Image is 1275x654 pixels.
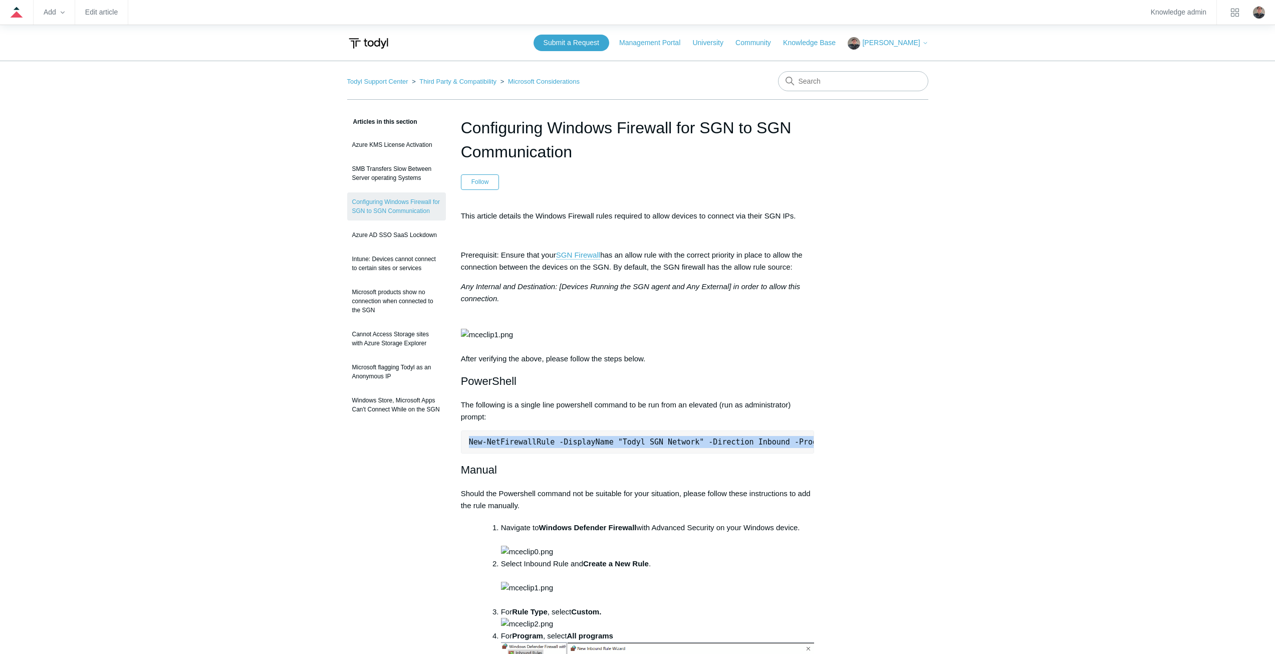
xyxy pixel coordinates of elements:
[461,281,815,365] p: After verifying the above, please follow the steps below.
[461,282,800,303] em: Any Internal and Destination: [Devices Running the SGN agent and Any External] in order to allow ...
[347,192,446,221] a: Configuring Windows Firewall for SGN to SGN Communication
[1253,7,1265,19] zd-hc-trigger: Click your profile icon to open the profile menu
[461,430,815,454] pre: New-NetFirewallRule -DisplayName "Todyl SGN Network" -Direction Inbound -Program Any -LocalAddres...
[556,251,600,260] a: SGN Firewall
[783,38,846,48] a: Knowledge Base
[347,358,446,386] a: Microsoft flagging Todyl as an Anonymous IP
[461,116,815,164] h1: Configuring Windows Firewall for SGN to SGN Communication
[498,78,580,85] li: Microsoft Considerations
[347,159,446,187] a: SMB Transfers Slow Between Server operating Systems
[619,38,690,48] a: Management Portal
[347,78,408,85] a: Todyl Support Center
[44,10,65,15] zd-hc-trigger: Add
[461,329,513,341] img: mceclip1.png
[461,174,499,189] button: Follow Article
[778,71,928,91] input: Search
[583,559,649,568] strong: Create a New Rule
[347,34,390,53] img: Todyl Support Center Help Center home page
[461,210,815,222] p: This article details the Windows Firewall rules required to allow devices to connect via their SG...
[410,78,498,85] li: Third Party & Compatibility
[1253,7,1265,19] img: user avatar
[862,39,920,47] span: [PERSON_NAME]
[461,249,815,273] p: Prerequisit: Ensure that your has an allow rule with the correct priority in place to allow the c...
[539,523,637,532] strong: Windows Defender Firewall
[347,250,446,278] a: Intune: Devices cannot connect to certain sites or services
[461,399,815,423] p: The following is a single line powershell command to be run from an elevated (run as administrato...
[461,488,815,512] p: Should the Powershell command not be suitable for your situation, please follow these instruction...
[85,10,118,15] a: Edit article
[347,226,446,245] a: Azure AD SSO SaaS Lockdown
[512,631,543,640] strong: Program
[501,546,553,558] img: mceclip0.png
[501,522,815,558] li: Navigate to with Advanced Security on your Windows device.
[501,558,815,606] li: Select Inbound Rule and .
[461,372,815,390] h2: PowerShell
[735,38,781,48] a: Community
[501,606,815,630] li: For , select
[461,461,815,479] h2: Manual
[501,618,553,630] img: mceclip2.png
[501,582,553,594] img: mceclip1.png
[1151,10,1206,15] a: Knowledge admin
[534,35,609,51] a: Submit a Request
[347,78,410,85] li: Todyl Support Center
[512,607,548,616] strong: Rule Type
[567,631,613,640] strong: All programs
[347,391,446,419] a: Windows Store, Microsoft Apps Can't Connect While on the SGN
[571,607,601,616] strong: Custom.
[419,78,496,85] a: Third Party & Compatibility
[692,38,733,48] a: University
[347,118,417,125] span: Articles in this section
[848,37,928,50] button: [PERSON_NAME]
[347,325,446,353] a: Cannot Access Storage sites with Azure Storage Explorer
[347,283,446,320] a: Microsoft products show no connection when connected to the SGN
[508,78,580,85] a: Microsoft Considerations
[347,135,446,154] a: Azure KMS License Activation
